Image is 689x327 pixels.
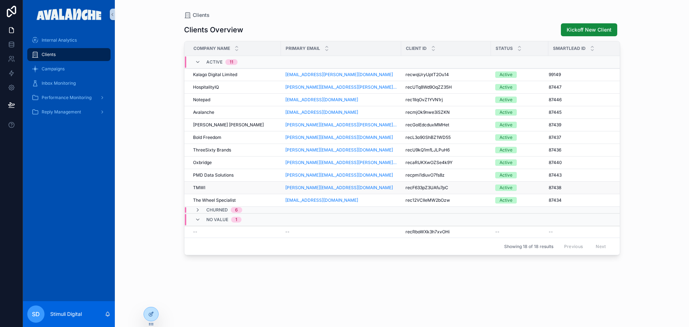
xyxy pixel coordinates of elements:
[32,310,40,318] span: SD
[561,23,617,36] button: Kickoff New Client
[285,229,397,235] a: --
[495,229,544,235] a: --
[549,185,561,191] span: 87438
[495,84,544,90] a: Active
[285,229,290,235] span: --
[193,122,264,128] span: [PERSON_NAME] [PERSON_NAME]
[406,122,449,128] span: recGolEdcduxMMHet
[406,147,487,153] a: recU9kQ1mfLJLPuH6
[193,147,277,153] a: ThreeSixty Brands
[27,106,111,118] a: Reply Management
[549,135,561,140] span: 87437
[184,11,210,19] a: Clients
[500,134,512,141] div: Active
[285,197,397,203] a: [EMAIL_ADDRESS][DOMAIN_NAME]
[549,172,628,178] a: 87443
[27,34,111,47] a: Internal Analytics
[285,122,397,128] a: [PERSON_NAME][EMAIL_ADDRESS][PERSON_NAME][PERSON_NAME][DOMAIN_NAME]
[193,97,277,103] a: Notepad
[285,160,397,165] a: [PERSON_NAME][EMAIL_ADDRESS][PERSON_NAME][DOMAIN_NAME]
[500,109,512,116] div: Active
[285,109,358,115] a: [EMAIL_ADDRESS][DOMAIN_NAME]
[285,135,397,140] a: [PERSON_NAME][EMAIL_ADDRESS][DOMAIN_NAME]
[285,72,397,78] a: [EMAIL_ADDRESS][PERSON_NAME][DOMAIN_NAME]
[500,159,512,166] div: Active
[184,25,243,35] h1: Clients Overview
[193,229,197,235] span: --
[406,122,487,128] a: recGolEdcduxMMHet
[549,147,561,153] span: 87436
[193,46,230,51] span: Company Name
[495,159,544,166] a: Active
[406,135,487,140] a: recL3o90ShBZ1WD55
[193,160,277,165] a: Oxbridge
[500,122,512,128] div: Active
[406,97,443,103] span: rec1IlqOvZ1YVN1rj
[406,109,487,115] a: recmjOk9nwe3iSZKN
[549,84,628,90] a: 87447
[549,229,553,235] span: --
[406,72,487,78] a: recwqUryUptT2Ou14
[500,71,512,78] div: Active
[567,26,611,33] span: Kickoff New Client
[42,66,65,72] span: Campaigns
[193,185,205,191] span: TMWI
[549,160,628,165] a: 87440
[206,59,222,65] span: Active
[495,197,544,204] a: Active
[193,72,237,78] span: Kalago Digital Limited
[42,37,77,43] span: Internal Analytics
[23,29,115,128] div: scrollable content
[193,135,277,140] a: Bold Freedom
[406,229,487,235] a: recRboWXk3h7xvOHi
[500,184,512,191] div: Active
[285,172,397,178] a: [PERSON_NAME][EMAIL_ADDRESS][DOMAIN_NAME]
[193,109,277,115] a: Avalanche
[500,84,512,90] div: Active
[406,46,427,51] span: Client ID
[495,229,500,235] span: --
[27,48,111,61] a: Clients
[549,147,628,153] a: 87436
[406,197,487,203] a: rec12VCIIeMW2bOzw
[42,80,76,86] span: Inbox Monitoring
[206,217,228,223] span: No value
[496,46,513,51] span: Status
[285,197,358,203] a: [EMAIL_ADDRESS][DOMAIN_NAME]
[42,109,81,115] span: Reply Management
[549,72,628,78] a: 99149
[406,135,451,140] span: recL3o90ShBZ1WD55
[549,72,561,78] span: 99149
[504,244,553,249] span: Showing 18 of 18 results
[549,197,628,203] a: 87434
[549,109,562,115] span: 87445
[285,72,393,78] a: [EMAIL_ADDRESS][PERSON_NAME][DOMAIN_NAME]
[553,46,586,51] span: Smartlead ID
[235,217,237,223] div: 1
[406,84,487,90] a: recUTq8Wd9OqZZ35H
[193,72,277,78] a: Kalago Digital Limited
[285,147,393,153] a: [PERSON_NAME][EMAIL_ADDRESS][DOMAIN_NAME]
[549,172,562,178] span: 87443
[27,91,111,104] a: Performance Monitoring
[500,147,512,153] div: Active
[406,160,487,165] a: recaRUKXwOZSe4k9Y
[193,122,277,128] a: [PERSON_NAME] [PERSON_NAME]
[495,71,544,78] a: Active
[406,185,448,191] span: recF633pZ3UAfu7pC
[193,84,277,90] a: HospitalityIQ
[406,185,487,191] a: recF633pZ3UAfu7pC
[406,97,487,103] a: rec1IlqOvZ1YVN1rj
[495,147,544,153] a: Active
[50,310,82,318] p: Stimuli Digital
[406,172,445,178] span: recpmi1diuvO7fs8z
[285,172,393,178] a: [PERSON_NAME][EMAIL_ADDRESS][DOMAIN_NAME]
[27,77,111,90] a: Inbox Monitoring
[230,59,233,65] div: 11
[285,84,397,90] a: [PERSON_NAME][EMAIL_ADDRESS][PERSON_NAME][DOMAIN_NAME]
[495,97,544,103] a: Active
[406,172,487,178] a: recpmi1diuvO7fs8z
[549,97,628,103] a: 87446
